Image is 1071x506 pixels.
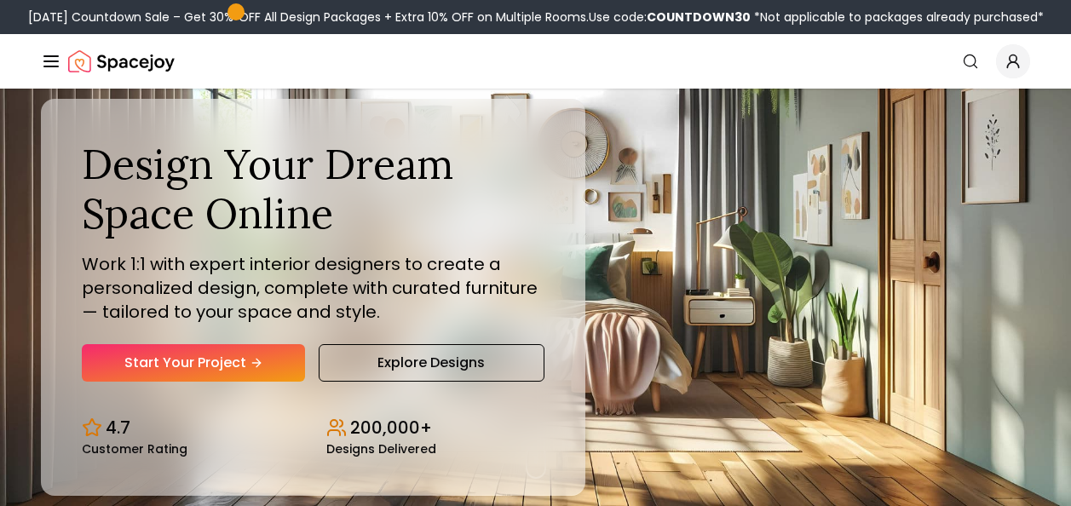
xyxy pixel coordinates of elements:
[589,9,751,26] span: Use code:
[350,416,432,440] p: 200,000+
[68,44,175,78] a: Spacejoy
[326,443,436,455] small: Designs Delivered
[28,9,1044,26] div: [DATE] Countdown Sale – Get 30% OFF All Design Packages + Extra 10% OFF on Multiple Rooms.
[82,344,305,382] a: Start Your Project
[751,9,1044,26] span: *Not applicable to packages already purchased*
[68,44,175,78] img: Spacejoy Logo
[82,252,544,324] p: Work 1:1 with expert interior designers to create a personalized design, complete with curated fu...
[82,402,544,455] div: Design stats
[41,34,1030,89] nav: Global
[106,416,130,440] p: 4.7
[82,140,544,238] h1: Design Your Dream Space Online
[82,443,187,455] small: Customer Rating
[319,344,544,382] a: Explore Designs
[647,9,751,26] b: COUNTDOWN30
